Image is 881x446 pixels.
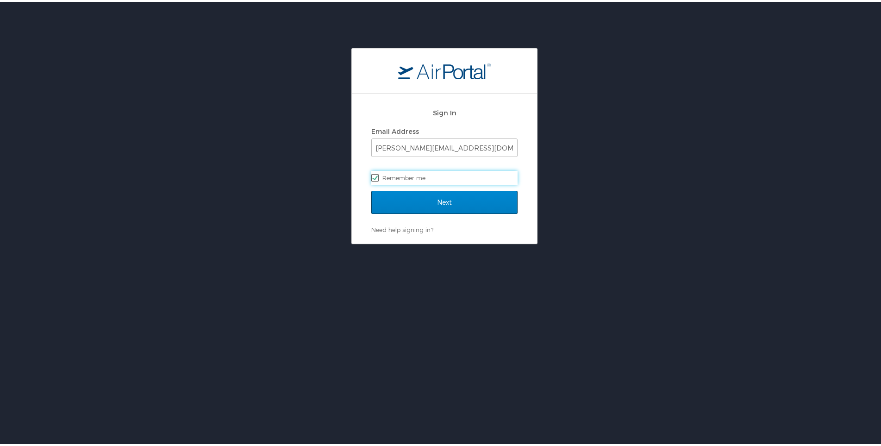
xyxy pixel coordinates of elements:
[371,189,518,212] input: Next
[371,106,518,116] h2: Sign In
[398,61,491,77] img: logo
[371,169,518,183] label: Remember me
[371,224,433,232] a: Need help signing in?
[371,126,419,133] label: Email Address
